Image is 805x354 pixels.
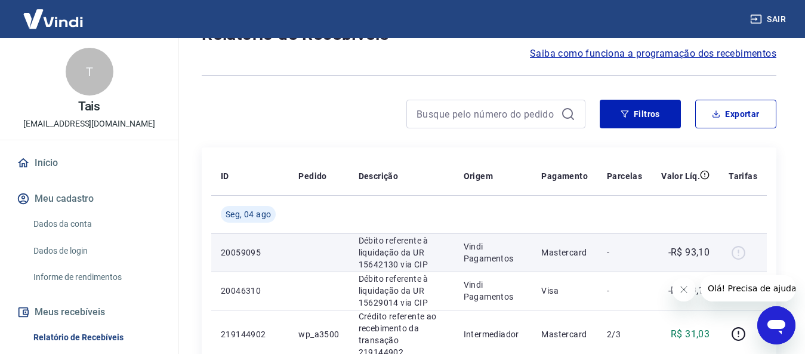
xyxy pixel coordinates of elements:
[78,100,101,113] p: Tais
[672,278,696,301] iframe: Fechar mensagem
[748,8,791,30] button: Sair
[221,170,229,182] p: ID
[14,150,164,176] a: Início
[359,235,445,270] p: Débito referente à liquidação da UR 15642130 via CIP
[221,247,279,258] p: 20059095
[226,208,271,220] span: Seg, 04 ago
[14,299,164,325] button: Meus recebíveis
[298,328,339,340] p: wp_a3500
[14,186,164,212] button: Meu cadastro
[541,328,588,340] p: Mastercard
[607,285,642,297] p: -
[29,212,164,236] a: Dados da conta
[607,170,642,182] p: Parcelas
[661,170,700,182] p: Valor Líq.
[464,328,523,340] p: Intermediador
[221,328,279,340] p: 219144902
[607,328,642,340] p: 2/3
[464,241,523,264] p: Vindi Pagamentos
[541,247,588,258] p: Mastercard
[607,247,642,258] p: -
[701,275,795,301] iframe: Mensagem da empresa
[541,170,588,182] p: Pagamento
[359,170,399,182] p: Descrição
[757,306,795,344] iframe: Botão para abrir a janela de mensagens
[14,1,92,37] img: Vindi
[29,239,164,263] a: Dados de login
[600,100,681,128] button: Filtros
[66,48,113,96] div: T
[221,285,279,297] p: 20046310
[729,170,757,182] p: Tarifas
[541,285,588,297] p: Visa
[668,245,710,260] p: -R$ 93,10
[298,170,326,182] p: Pedido
[7,8,100,18] span: Olá! Precisa de ajuda?
[417,105,556,123] input: Busque pelo número do pedido
[29,325,164,350] a: Relatório de Recebíveis
[668,284,710,298] p: -R$ 59,17
[29,265,164,290] a: Informe de rendimentos
[530,47,776,61] a: Saiba como funciona a programação dos recebimentos
[671,327,710,341] p: R$ 31,03
[359,273,445,309] p: Débito referente à liquidação da UR 15629014 via CIP
[695,100,776,128] button: Exportar
[464,279,523,303] p: Vindi Pagamentos
[464,170,493,182] p: Origem
[23,118,155,130] p: [EMAIL_ADDRESS][DOMAIN_NAME]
